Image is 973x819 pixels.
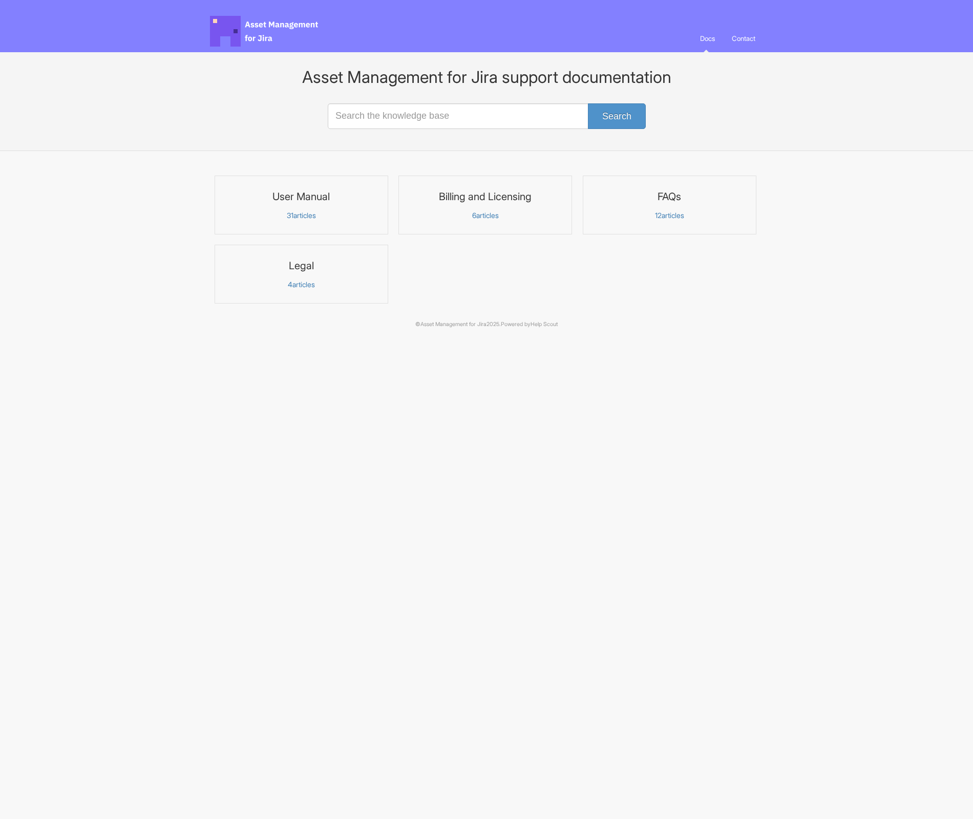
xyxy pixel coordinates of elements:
p: articles [405,211,565,220]
a: Docs [692,25,723,52]
a: Help Scout [531,321,558,328]
p: articles [221,211,382,220]
span: 4 [288,280,292,289]
span: 31 [287,211,293,220]
span: 6 [472,211,476,220]
span: Asset Management for Jira Docs [210,16,320,47]
input: Search the knowledge base [328,103,645,129]
span: 12 [655,211,662,220]
a: User Manual 31articles [215,176,388,234]
h3: FAQs [589,190,750,203]
button: Search [588,103,646,129]
h3: User Manual [221,190,382,203]
h3: Billing and Licensing [405,190,565,203]
p: articles [221,280,382,289]
span: Search [602,111,631,121]
span: Powered by [501,321,558,328]
h3: Legal [221,259,382,272]
a: Contact [724,25,763,52]
p: articles [589,211,750,220]
a: Asset Management for Jira [420,321,486,328]
a: FAQs 12articles [583,176,756,234]
a: Legal 4articles [215,245,388,304]
p: © 2025. [210,320,763,329]
a: Billing and Licensing 6articles [398,176,572,234]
